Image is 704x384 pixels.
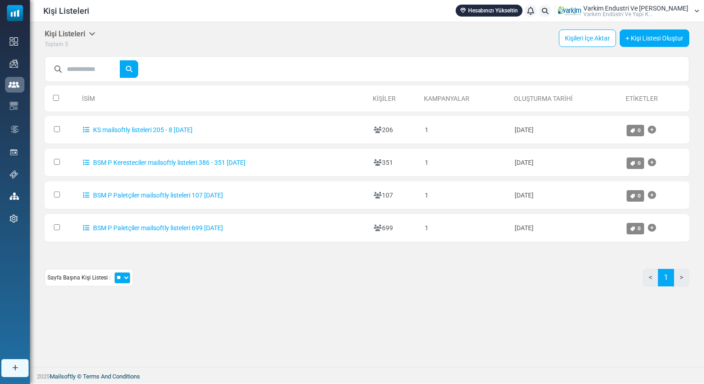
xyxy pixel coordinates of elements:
a: Hesabınızı Yükseltin [456,5,522,17]
a: Mailsoftly © [50,373,82,380]
td: [DATE] [510,214,622,242]
span: Kişi Listeleri [43,5,89,17]
a: Etiket Ekle [648,153,656,172]
span: 0 [638,225,641,232]
nav: Page [643,269,689,294]
td: 1 [420,214,510,242]
a: KS mailsoftly listeleri 205 - 8 [DATE] [83,126,193,134]
td: [DATE] [510,181,622,209]
a: Etiket Ekle [648,121,656,139]
img: landing_pages.svg [10,148,18,157]
td: 1 [420,181,510,209]
img: contacts-icon-active.svg [8,81,19,88]
a: Oluşturma Tarihi [514,95,573,102]
img: mailsoftly_icon_blue_white.svg [7,5,23,21]
a: BSM P Paletçiler mailsoftly listeleri 699 [DATE] [83,224,223,232]
img: campaigns-icon.png [10,59,18,68]
footer: 2025 [30,367,704,384]
span: 0 [638,160,641,166]
td: 351 [369,149,421,177]
a: 1 [658,269,674,286]
img: workflow.svg [10,124,20,134]
a: Etiket Ekle [648,186,656,204]
a: Kişiler [373,95,396,102]
span: Varkim Endustri Ve [PERSON_NAME] [583,5,688,12]
a: Etiketler [626,95,658,102]
a: 0 [627,125,644,136]
a: Kişileri İçe Aktar [559,29,616,47]
img: support-icon.svg [10,170,18,179]
span: Varki̇m Endüstri̇ Ve Yapi K... [583,12,653,17]
td: 1 [420,116,510,144]
img: dashboard-icon.svg [10,37,18,46]
a: Etiket Ekle [648,219,656,237]
img: settings-icon.svg [10,215,18,223]
td: 1 [420,149,510,177]
span: Toplam [45,41,64,47]
td: [DATE] [510,149,622,177]
a: İsim [82,95,95,102]
span: 5 [65,41,68,47]
a: + Kişi Listesi Oluştur [620,29,689,47]
a: BSM P Paletçiler mailsoftly listeleri 107 [DATE] [83,192,223,199]
img: email-templates-icon.svg [10,102,18,110]
span: translation missing: tr.layouts.footer.terms_and_conditions [83,373,140,380]
a: User Logo Varkim Endustri Ve [PERSON_NAME] Varki̇m Endüstri̇ Ve Yapi K... [558,4,699,18]
span: 0 [638,192,641,199]
img: User Logo [558,4,581,18]
td: 699 [369,214,421,242]
a: 0 [627,223,644,234]
a: Terms And Conditions [83,373,140,380]
a: 0 [627,190,644,202]
a: Kampanyalar [424,95,469,102]
td: 206 [369,116,421,144]
td: [DATE] [510,116,622,144]
span: 0 [638,127,641,134]
a: BSM P Keresteciler mailsoftly listeleri 386 - 351 [DATE] [83,159,246,166]
span: Sayfa Başına Kişi Listesi : [47,273,111,282]
h5: Kişi Listeleri [45,29,95,38]
a: 0 [627,157,644,169]
td: 107 [369,181,421,209]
